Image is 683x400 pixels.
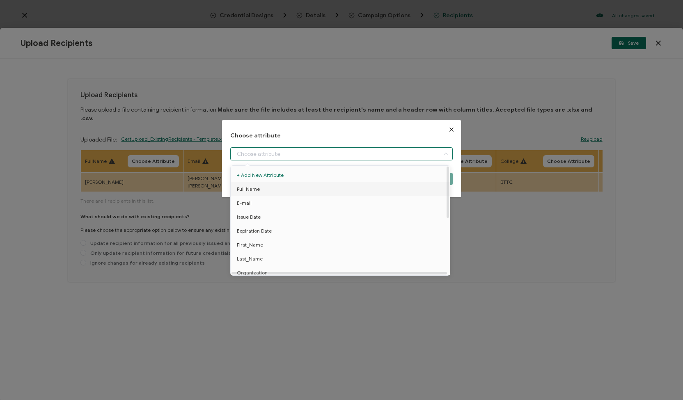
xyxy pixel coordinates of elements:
[237,238,263,252] span: First_Name
[237,224,272,238] span: Expiration Date
[237,210,261,224] span: Issue Date
[237,196,252,210] span: E-mail
[237,182,260,196] span: Full Name
[237,252,263,266] span: Last_Name
[230,147,453,160] input: Choose attribute
[442,120,461,139] button: Close
[237,168,447,182] span: + Add New Attribute
[642,361,683,400] iframe: Chat Widget
[222,120,461,198] div: dialog
[230,133,453,139] h1: Choose attribute
[237,266,268,280] span: Organization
